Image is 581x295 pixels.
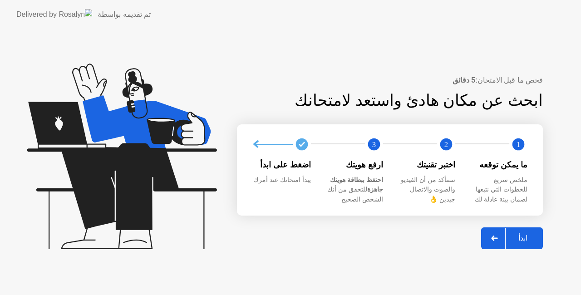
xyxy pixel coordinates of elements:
div: ابحث عن مكان هادئ واستعد لامتحانك [237,88,543,113]
div: ما يمكن توقعه [470,159,527,171]
b: احتفظ ببطاقة هويتك جاهزة [330,176,383,193]
button: ابدأ [481,227,543,249]
text: 3 [372,140,376,149]
b: 5 دقائق [453,76,475,84]
div: اضغط على ابدأ [253,159,311,171]
div: اختبر تقنيتك [398,159,455,171]
div: ابدأ [506,234,540,242]
div: سنتأكد من أن الفيديو والصوت والاتصال جيدين 👌 [398,175,455,205]
div: فحص ما قبل الامتحان: [237,75,543,86]
div: للتحقق من أنك الشخص الصحيح [325,175,383,205]
div: تم تقديمه بواسطة [98,9,151,20]
img: Delivered by Rosalyn [16,9,92,20]
text: 1 [517,140,520,149]
div: ملخص سريع للخطوات التي نتبعها لضمان بيئة عادلة لك [470,175,527,205]
div: يبدأ امتحانك عند أمرك [253,175,311,185]
text: 2 [444,140,448,149]
div: ارفع هويتك [325,159,383,171]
